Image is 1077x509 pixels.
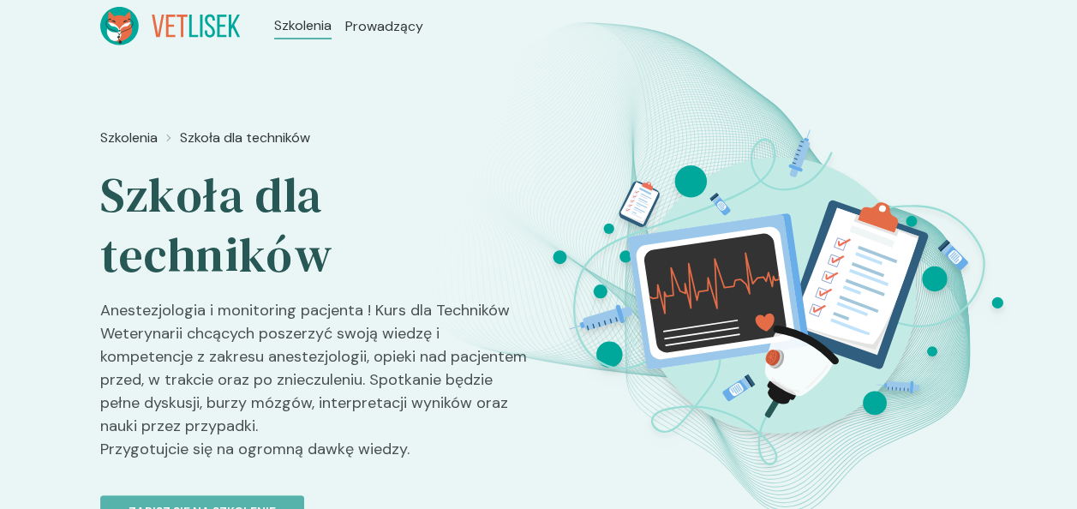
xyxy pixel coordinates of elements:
h2: Szkoła dla techników [100,165,531,285]
a: Szkolenia [274,15,332,36]
a: Prowadzący [345,16,423,37]
a: Szkolenia [100,128,158,148]
p: Anestezjologia i monitoring pacjenta ! Kurs dla Techników Weterynarii chcących poszerzyć swoją wi... [100,299,531,475]
img: Z2B_E5bqstJ98k06_Technicy_BT.svg [543,121,1013,473]
a: Szkoła dla techników [180,128,310,148]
